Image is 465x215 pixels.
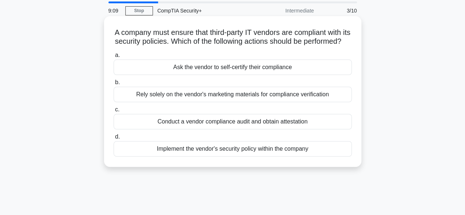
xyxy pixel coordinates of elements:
[114,141,352,157] div: Implement the vendor's security policy within the company
[115,106,119,112] span: c.
[114,87,352,102] div: Rely solely on the vendor's marketing materials for compliance verification
[318,3,361,18] div: 3/10
[115,133,120,140] span: d.
[114,60,352,75] div: Ask the vendor to self-certify their compliance
[114,114,352,129] div: Conduct a vendor compliance audit and obtain attestation
[125,6,153,15] a: Stop
[104,3,125,18] div: 9:09
[115,79,120,85] span: b.
[115,52,120,58] span: a.
[153,3,254,18] div: CompTIA Security+
[254,3,318,18] div: Intermediate
[113,28,353,46] h5: A company must ensure that third-party IT vendors are compliant with its security policies. Which...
